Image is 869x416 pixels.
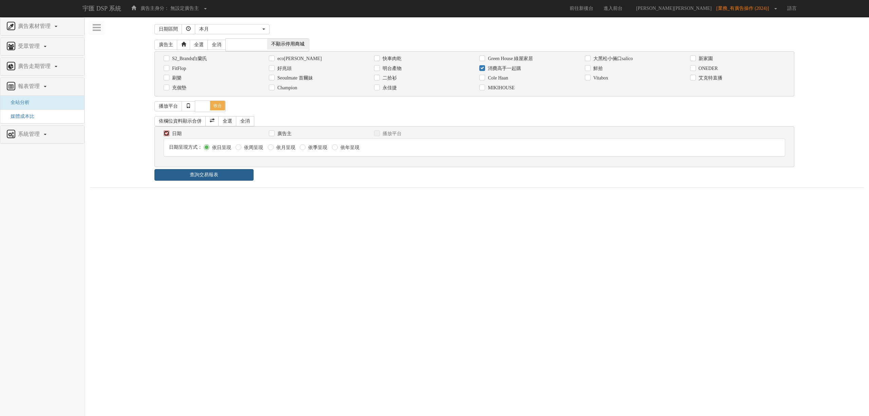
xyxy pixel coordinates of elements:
a: 全選 [190,40,208,50]
label: Cole Haan [486,75,508,82]
label: Green House 綠屋家居 [486,55,533,62]
label: S2_Brands白蘭氏 [170,55,207,62]
div: 本月 [199,26,261,33]
a: 全選 [218,116,237,126]
label: 依周呈現 [242,144,263,151]
label: 日期 [170,130,182,137]
span: 日期呈現方式： [169,145,202,150]
span: [業務_有廣告操作 (2024)] [716,6,772,11]
a: 全消 [207,40,226,50]
label: 充個墊 [170,85,186,91]
label: Seoulmate 首爾妹 [276,75,313,82]
label: 新家園 [697,55,713,62]
a: 廣告素材管理 [5,21,79,32]
label: 明台產物 [381,65,402,72]
label: FitFlop [170,65,186,72]
span: 系統管理 [16,131,43,137]
label: 永佳捷 [381,85,397,91]
label: 播放平台 [381,130,402,137]
label: Vitabox [592,75,608,82]
label: MIKIHOUSE [486,85,515,91]
label: 消費高手一起購 [486,65,521,72]
a: 報表管理 [5,81,79,92]
span: [PERSON_NAME][PERSON_NAME] [633,6,715,11]
label: Champion [276,85,297,91]
label: 依月呈現 [275,144,295,151]
span: 廣告走期管理 [16,63,54,69]
label: 二拾衫 [381,75,397,82]
label: ONEDER [697,65,718,72]
label: 大黑松小倆口salico [592,55,633,62]
span: 無設定廣告主 [170,6,199,11]
label: 艾克特直播 [697,75,722,82]
a: 全站分析 [5,100,30,105]
label: 依季呈現 [307,144,327,151]
a: 受眾管理 [5,41,79,52]
span: 不顯示停用商城 [267,39,309,50]
a: 全消 [236,116,254,126]
label: eco[PERSON_NAME] [276,55,322,62]
a: 系統管理 [5,129,79,140]
span: 廣告素材管理 [16,23,54,29]
a: 媒體成本比 [5,114,34,119]
span: 受眾管理 [16,43,43,49]
label: 依年呈現 [339,144,359,151]
a: 查詢交易報表 [154,169,254,181]
a: 廣告走期管理 [5,61,79,72]
button: 本月 [195,24,270,34]
label: 鮮拾 [592,65,603,72]
label: 刷樂 [170,75,182,82]
label: 依日呈現 [210,144,231,151]
label: 好兆頭 [276,65,292,72]
span: 報表管理 [16,83,43,89]
span: 收合 [210,101,225,110]
label: 廣告主 [276,130,292,137]
span: 廣告主身分： [141,6,169,11]
label: 快車肉乾 [381,55,402,62]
